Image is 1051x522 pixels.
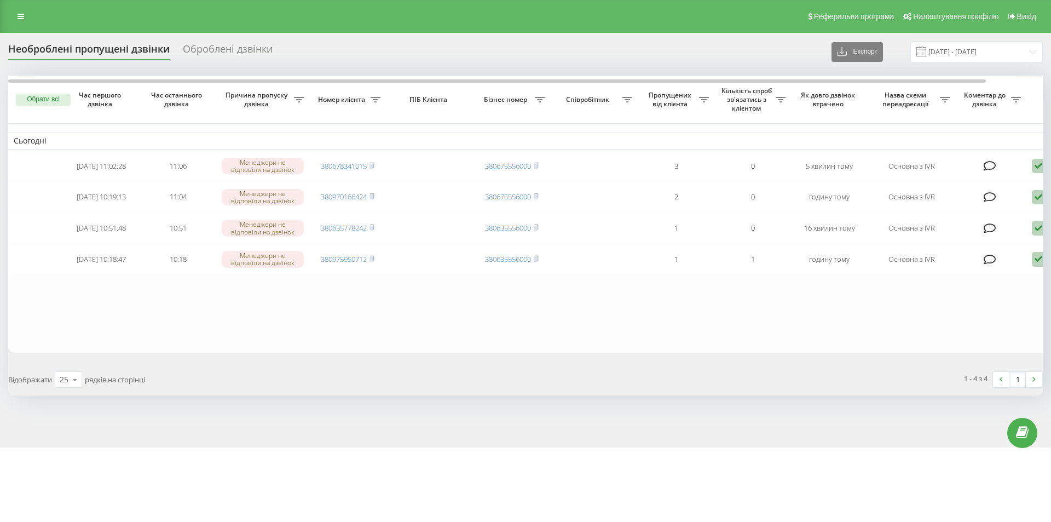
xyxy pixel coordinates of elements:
span: Налаштування профілю [913,12,998,21]
div: Менеджери не відповіли на дзвінок [222,158,304,174]
div: 25 [60,374,68,385]
button: Експорт [831,42,883,62]
span: Як довго дзвінок втрачено [800,91,859,108]
a: 380678341015 [321,161,367,171]
td: [DATE] 10:19:13 [63,182,140,211]
span: Вихід [1017,12,1036,21]
span: Реферальна програма [814,12,894,21]
a: 380675556000 [485,192,531,202]
td: 5 хвилин тому [791,152,868,181]
span: Номер клієнта [315,95,371,104]
span: Співробітник [556,95,622,104]
div: 1 - 4 з 4 [964,373,988,384]
span: Час першого дзвінка [72,91,131,108]
span: Причина пропуску дзвінка [222,91,294,108]
td: 0 [714,182,791,211]
div: Менеджери не відповіли на дзвінок [222,220,304,236]
span: Кількість спроб зв'язатись з клієнтом [720,87,776,112]
div: Менеджери не відповіли на дзвінок [222,251,304,267]
span: ПІБ Клієнта [395,95,464,104]
div: Необроблені пропущені дзвінки [8,43,170,60]
td: Основна з IVR [868,245,955,274]
td: Основна з IVR [868,214,955,243]
div: Менеджери не відповіли на дзвінок [222,189,304,205]
td: [DATE] 10:51:48 [63,214,140,243]
td: годину тому [791,245,868,274]
button: Обрати всі [16,94,71,106]
span: рядків на сторінці [85,375,145,385]
span: Коментар до дзвінка [961,91,1011,108]
span: Назва схеми переадресації [873,91,940,108]
span: Час останнього дзвінка [148,91,207,108]
div: Оброблені дзвінки [183,43,273,60]
a: 1 [1009,372,1026,387]
td: 2 [638,182,714,211]
td: 11:04 [140,182,216,211]
td: 3 [638,152,714,181]
td: Основна з IVR [868,152,955,181]
a: 380635556000 [485,223,531,233]
td: 0 [714,214,791,243]
span: Пропущених від клієнта [643,91,699,108]
span: Бізнес номер [479,95,535,104]
a: 380970166424 [321,192,367,202]
td: 10:18 [140,245,216,274]
a: 380975950712 [321,254,367,264]
td: [DATE] 11:02:28 [63,152,140,181]
a: 380675556000 [485,161,531,171]
a: 380635778242 [321,223,367,233]
a: 380635556000 [485,254,531,264]
td: 0 [714,152,791,181]
td: 11:06 [140,152,216,181]
td: годину тому [791,182,868,211]
td: 16 хвилин тому [791,214,868,243]
td: 1 [638,214,714,243]
td: [DATE] 10:18:47 [63,245,140,274]
td: 1 [714,245,791,274]
span: Відображати [8,375,52,385]
td: Основна з IVR [868,182,955,211]
td: 10:51 [140,214,216,243]
td: 1 [638,245,714,274]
